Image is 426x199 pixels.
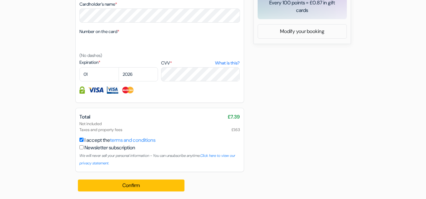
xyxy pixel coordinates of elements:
label: Number on the card [79,28,119,35]
label: Cardholder’s name [79,1,117,8]
a: Modify your booking [258,25,347,37]
small: We will never sell your personal information - You can unsubscribe anytime. [79,153,235,166]
small: (No dashes) [79,53,102,58]
label: Expiration [79,59,158,66]
label: CVV [161,60,240,66]
span: £7.39 [228,113,240,121]
a: What is this? [215,60,240,66]
button: Confirm [78,180,185,191]
img: Credit card information fully secured and encrypted [79,86,85,94]
a: terms and conditions [110,137,155,143]
span: Total [79,113,90,120]
label: Newsletter subscription [85,144,135,152]
img: Visa Electron [107,86,118,94]
img: Visa [88,86,104,94]
label: I accept the [85,136,155,144]
span: £1.63 [231,127,240,133]
div: Not included Taxes and property fees [79,121,240,133]
a: Click here to view our privacy statement. [79,153,235,166]
img: Master Card [121,86,134,94]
